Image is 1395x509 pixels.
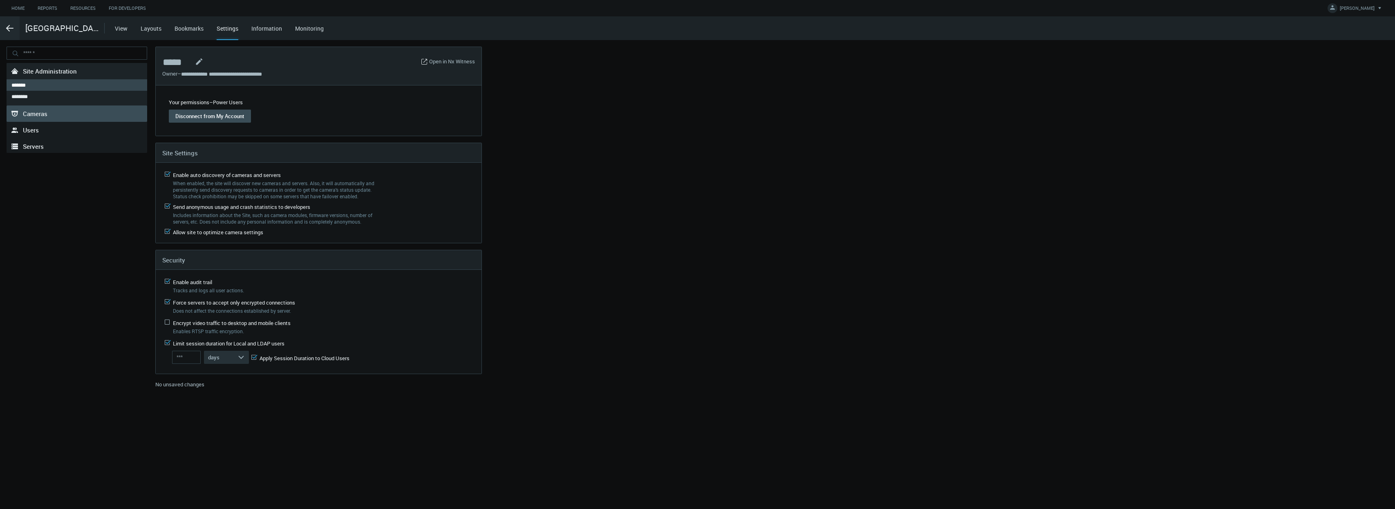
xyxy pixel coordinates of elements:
a: Layouts [141,25,161,32]
span: Enable audit trail [173,278,212,286]
span: Your permissions [169,99,209,106]
span: – [177,70,181,77]
a: Monitoring [295,25,324,32]
span: Owner [162,70,177,77]
span: [GEOGRAPHIC_DATA] [25,22,99,34]
div: No unsaved changes [155,381,482,394]
h4: Security [162,256,475,264]
span: Send anonymous usage and crash statistics to developers [173,203,310,211]
span: Users [23,126,39,134]
a: Bookmarks [175,25,204,32]
span: Force servers to accept only encrypted connections [173,299,295,306]
span: Power Users [213,99,243,106]
span: Limit session duration for Local and LDAP users [173,340,284,347]
span: Allow site to optimize camera settings [173,229,263,236]
h4: Site Settings [162,149,475,157]
span: Encrypt video traffic to desktop and mobile clients [173,319,291,327]
a: Home [5,3,31,13]
span: Enables RTSP traffic encryption. [173,328,244,334]
span: Apply Session Duration to Cloud Users [260,354,349,362]
a: Information [251,25,282,32]
span: Site Administration [23,67,77,75]
label: Tracks and logs all user actions. [173,287,375,294]
a: Reports [31,3,64,13]
label: Includes information about the Site, such as camera modules, firmware versions, number of servers... [173,212,381,225]
span: Cameras [23,110,47,118]
button: Disconnect from My Account [169,110,251,123]
span: [PERSON_NAME] [1340,5,1375,14]
a: For Developers [102,3,152,13]
label: When enabled, the site will discover new cameras and servers. Also, it will automatically and per... [173,180,381,200]
button: days [204,351,249,364]
span: Enable auto discovery of cameras and servers [173,171,281,179]
span: – [209,99,213,106]
a: Resources [64,3,102,13]
span: Does not affect the connections established by server. [173,307,291,314]
a: Open in Nx Witness [429,58,475,66]
span: days [208,354,219,361]
span: Servers [23,142,44,150]
div: Settings [217,24,238,40]
a: View [115,25,128,32]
